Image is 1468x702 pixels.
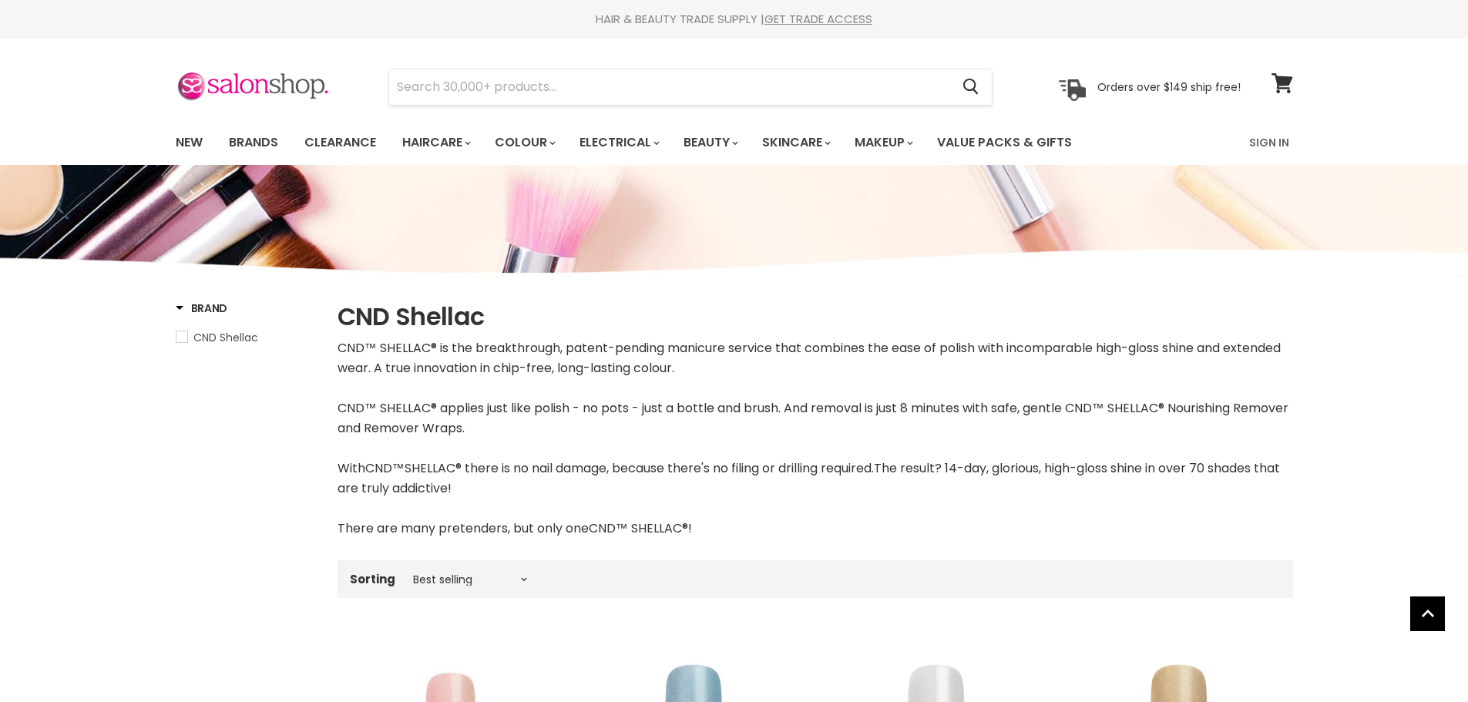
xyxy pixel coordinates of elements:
[925,126,1083,159] a: Value Packs & Gifts
[764,11,872,27] a: GET TRADE ACCESS
[568,126,669,159] a: Electrical
[365,459,405,477] span: CND™
[391,126,480,159] a: Haircare
[217,126,290,159] a: Brands
[751,126,840,159] a: Skincare
[156,120,1312,165] nav: Main
[589,519,692,537] span: CND™ SHELLAC®!
[350,573,395,586] label: Sorting
[176,301,228,316] h3: Brand
[405,459,874,477] span: SHELLAC® there is no nail damage, because there's no filing or drilling required.
[176,329,318,346] a: CND Shellac
[293,126,388,159] a: Clearance
[338,301,1293,333] h1: CND Shellac
[1097,79,1241,93] p: Orders over $149 ship free!
[338,339,1281,377] span: CND™ SHELLAC® is the breakthrough, patent-pending manicure service that combines the ease of poli...
[483,126,565,159] a: Colour
[338,519,589,537] span: There are many pretenders, but only one
[156,12,1312,27] div: HAIR & BEAUTY TRADE SUPPLY |
[388,69,993,106] form: Product
[338,399,1288,437] span: CND™ SHELLAC® applies just like polish - no pots - just a bottle and brush. And removal is just 8...
[338,459,365,477] span: With
[1240,126,1298,159] a: Sign In
[843,126,922,159] a: Makeup
[389,69,951,105] input: Search
[164,120,1162,165] ul: Main menu
[672,126,747,159] a: Beauty
[164,126,214,159] a: New
[193,330,258,345] span: CND Shellac
[951,69,992,105] button: Search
